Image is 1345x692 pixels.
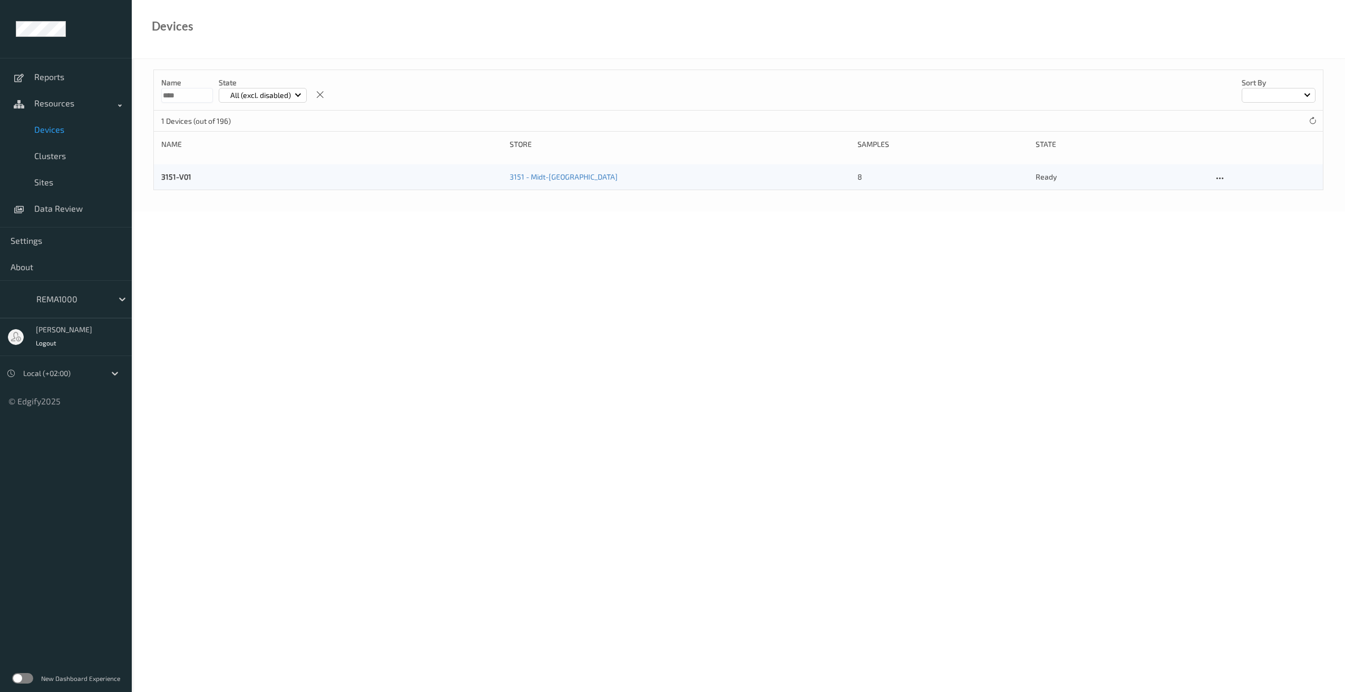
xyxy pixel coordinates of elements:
p: All (excl. disabled) [227,90,295,101]
div: Name [161,139,502,150]
a: 3151-V01 [161,172,191,181]
div: Samples [857,139,1028,150]
p: 1 Devices (out of 196) [161,116,240,126]
div: State [1036,139,1206,150]
div: Devices [152,21,193,32]
p: State [219,77,307,88]
div: Store [510,139,851,150]
p: ready [1036,172,1206,182]
p: Name [161,77,213,88]
a: 3151 - Midt-[GEOGRAPHIC_DATA] [510,172,618,181]
div: 8 [857,172,1028,182]
p: Sort by [1242,77,1315,88]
